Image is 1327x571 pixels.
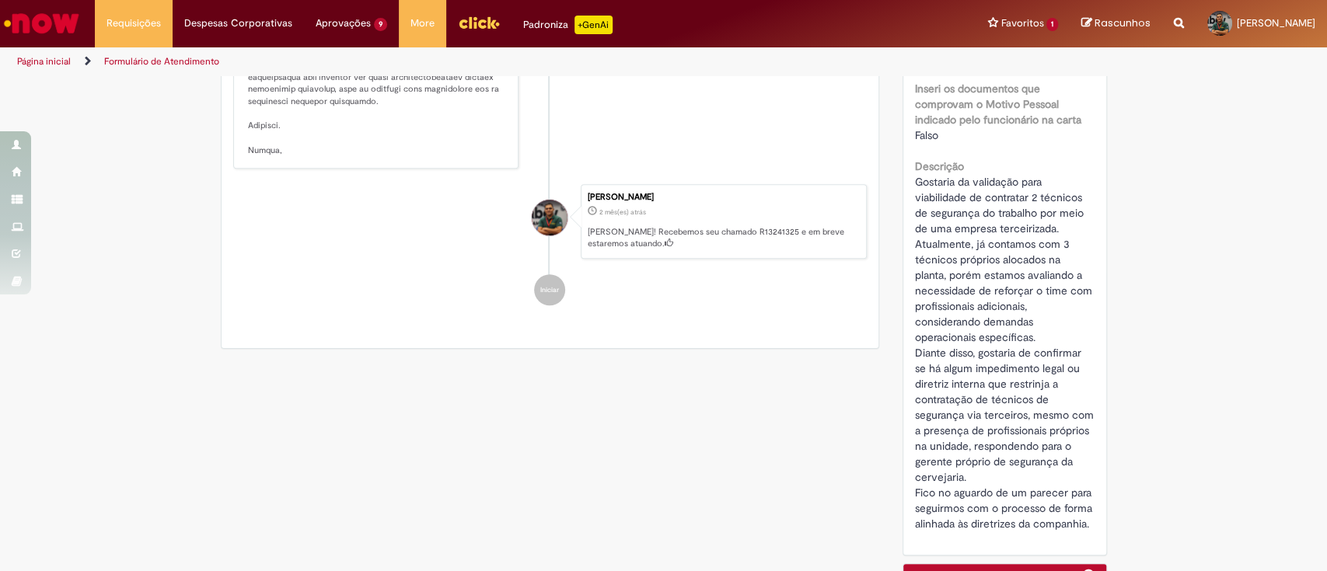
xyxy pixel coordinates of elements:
[599,207,646,217] time: 04/07/2025 09:19:17
[915,159,964,173] b: Descrição
[17,55,71,68] a: Página inicial
[12,47,873,76] ul: Trilhas de página
[107,16,161,31] span: Requisições
[1046,18,1058,31] span: 1
[410,16,435,31] span: More
[532,200,567,235] div: Jose Marcos Da Silva Filho
[588,193,858,202] div: [PERSON_NAME]
[523,16,613,34] div: Padroniza
[1081,16,1151,31] a: Rascunhos
[574,16,613,34] p: +GenAi
[599,207,646,217] span: 2 mês(es) atrás
[915,175,1097,531] span: Gostaria da validação para viabilidade de contratar 2 técnicos de segurança do trabalho por meio ...
[915,128,938,142] span: Falso
[374,18,387,31] span: 9
[1237,16,1315,30] span: [PERSON_NAME]
[458,11,500,34] img: click_logo_yellow_360x200.png
[588,226,858,250] p: [PERSON_NAME]! Recebemos seu chamado R13241325 e em breve estaremos atuando.
[184,16,292,31] span: Despesas Corporativas
[316,16,371,31] span: Aprovações
[1095,16,1151,30] span: Rascunhos
[104,55,219,68] a: Formulário de Atendimento
[915,82,1081,127] b: Inseri os documentos que comprovam o Motivo Pessoal indicado pelo funcionário na carta
[1000,16,1043,31] span: Favoritos
[233,184,868,259] li: Jose Marcos Da Silva Filho
[2,8,82,39] img: ServiceNow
